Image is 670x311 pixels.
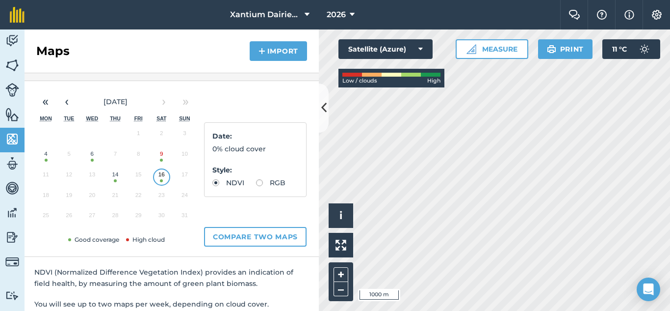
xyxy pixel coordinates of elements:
[173,125,196,146] button: 3 August 2025
[150,207,173,228] button: 30 August 2025
[127,167,150,187] button: 15 August 2025
[327,9,346,21] span: 2026
[230,9,301,21] span: Xantium Dairies [GEOGRAPHIC_DATA]
[127,146,150,167] button: 8 August 2025
[173,187,196,208] button: 24 August 2025
[34,187,57,208] button: 18 August 2025
[5,205,19,220] img: svg+xml;base64,PD94bWwgdmVyc2lvbj0iMS4wIiBlbmNvZGluZz0idXRmLTgiPz4KPCEtLSBHZW5lcmF0b3I6IEFkb2JlIE...
[335,240,346,251] img: Four arrows, one pointing top left, one top right, one bottom right and the last bottom left
[57,207,80,228] button: 26 August 2025
[153,91,175,113] button: ›
[127,207,150,228] button: 29 August 2025
[5,58,19,73] img: svg+xml;base64,PHN2ZyB4bWxucz0iaHR0cDovL3d3dy53My5vcmcvMjAwMC9zdmciIHdpZHRoPSI1NiIgaGVpZ2h0PSI2MC...
[212,179,244,186] label: NDVI
[150,125,173,146] button: 2 August 2025
[127,125,150,146] button: 1 August 2025
[150,146,173,167] button: 9 August 2025
[5,132,19,146] img: svg+xml;base64,PHN2ZyB4bWxucz0iaHR0cDovL3d3dy53My5vcmcvMjAwMC9zdmciIHdpZHRoPSI1NiIgaGVpZ2h0PSI2MC...
[5,33,19,48] img: svg+xml;base64,PD94bWwgdmVyc2lvbj0iMS4wIiBlbmNvZGluZz0idXRmLTgiPz4KPCEtLSBHZW5lcmF0b3I6IEFkb2JlIE...
[127,187,150,208] button: 22 August 2025
[329,203,353,228] button: i
[64,115,74,121] abbr: Tuesday
[34,167,57,187] button: 11 August 2025
[156,115,166,121] abbr: Saturday
[334,267,348,282] button: +
[103,167,127,187] button: 14 August 2025
[34,267,309,289] p: NDVI (Normalized Difference Vegetation Index) provides an indication of field health, by measurin...
[173,167,196,187] button: 17 August 2025
[57,187,80,208] button: 19 August 2025
[250,41,307,61] button: Import
[57,146,80,167] button: 5 August 2025
[150,187,173,208] button: 23 August 2025
[80,167,103,187] button: 13 August 2025
[103,207,127,228] button: 28 August 2025
[34,91,56,113] button: «
[103,97,128,106] span: [DATE]
[173,146,196,167] button: 10 August 2025
[150,167,173,187] button: 16 August 2025
[456,39,528,59] button: Measure
[568,10,580,20] img: Two speech bubbles overlapping with the left bubble in the forefront
[80,146,103,167] button: 6 August 2025
[596,10,608,20] img: A question mark icon
[538,39,593,59] button: Print
[134,115,143,121] abbr: Friday
[103,187,127,208] button: 21 August 2025
[175,91,196,113] button: »
[77,91,153,113] button: [DATE]
[173,207,196,228] button: 31 August 2025
[602,39,660,59] button: 11 °C
[80,207,103,228] button: 27 August 2025
[110,115,121,121] abbr: Thursday
[10,7,25,23] img: fieldmargin Logo
[5,291,19,300] img: svg+xml;base64,PD94bWwgdmVyc2lvbj0iMS4wIiBlbmNvZGluZz0idXRmLTgiPz4KPCEtLSBHZW5lcmF0b3I6IEFkb2JlIE...
[624,9,634,21] img: svg+xml;base64,PHN2ZyB4bWxucz0iaHR0cDovL3d3dy53My5vcmcvMjAwMC9zdmciIHdpZHRoPSIxNyIgaGVpZ2h0PSIxNy...
[5,255,19,269] img: svg+xml;base64,PD94bWwgdmVyc2lvbj0iMS4wIiBlbmNvZGluZz0idXRmLTgiPz4KPCEtLSBHZW5lcmF0b3I6IEFkb2JlIE...
[56,91,77,113] button: ‹
[34,299,309,310] p: You will see up to two maps per week, depending on cloud cover.
[612,39,627,59] span: 11 ° C
[103,146,127,167] button: 7 August 2025
[339,209,342,222] span: i
[204,227,307,247] button: Compare two maps
[57,167,80,187] button: 12 August 2025
[651,10,663,20] img: A cog icon
[212,166,232,174] strong: Style :
[637,278,660,301] div: Open Intercom Messenger
[66,236,119,243] span: Good coverage
[256,179,285,186] label: RGB
[5,181,19,196] img: svg+xml;base64,PD94bWwgdmVyc2lvbj0iMS4wIiBlbmNvZGluZz0idXRmLTgiPz4KPCEtLSBHZW5lcmF0b3I6IEFkb2JlIE...
[124,236,165,243] span: High cloud
[36,43,70,59] h2: Maps
[334,282,348,296] button: –
[34,207,57,228] button: 25 August 2025
[466,44,476,54] img: Ruler icon
[635,39,654,59] img: svg+xml;base64,PD94bWwgdmVyc2lvbj0iMS4wIiBlbmNvZGluZz0idXRmLTgiPz4KPCEtLSBHZW5lcmF0b3I6IEFkb2JlIE...
[5,83,19,97] img: svg+xml;base64,PD94bWwgdmVyc2lvbj0iMS4wIiBlbmNvZGluZz0idXRmLTgiPz4KPCEtLSBHZW5lcmF0b3I6IEFkb2JlIE...
[5,230,19,245] img: svg+xml;base64,PD94bWwgdmVyc2lvbj0iMS4wIiBlbmNvZGluZz0idXRmLTgiPz4KPCEtLSBHZW5lcmF0b3I6IEFkb2JlIE...
[212,132,232,141] strong: Date :
[342,77,377,85] span: Low / clouds
[338,39,433,59] button: Satellite (Azure)
[80,187,103,208] button: 20 August 2025
[258,45,265,57] img: svg+xml;base64,PHN2ZyB4bWxucz0iaHR0cDovL3d3dy53My5vcmcvMjAwMC9zdmciIHdpZHRoPSIxNCIgaGVpZ2h0PSIyNC...
[86,115,99,121] abbr: Wednesday
[547,43,556,55] img: svg+xml;base64,PHN2ZyB4bWxucz0iaHR0cDovL3d3dy53My5vcmcvMjAwMC9zdmciIHdpZHRoPSIxOSIgaGVpZ2h0PSIyNC...
[179,115,190,121] abbr: Sunday
[427,77,440,85] span: High
[40,115,52,121] abbr: Monday
[212,143,298,154] p: 0% cloud cover
[5,156,19,171] img: svg+xml;base64,PD94bWwgdmVyc2lvbj0iMS4wIiBlbmNvZGluZz0idXRmLTgiPz4KPCEtLSBHZW5lcmF0b3I6IEFkb2JlIE...
[5,107,19,122] img: svg+xml;base64,PHN2ZyB4bWxucz0iaHR0cDovL3d3dy53My5vcmcvMjAwMC9zdmciIHdpZHRoPSI1NiIgaGVpZ2h0PSI2MC...
[34,146,57,167] button: 4 August 2025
